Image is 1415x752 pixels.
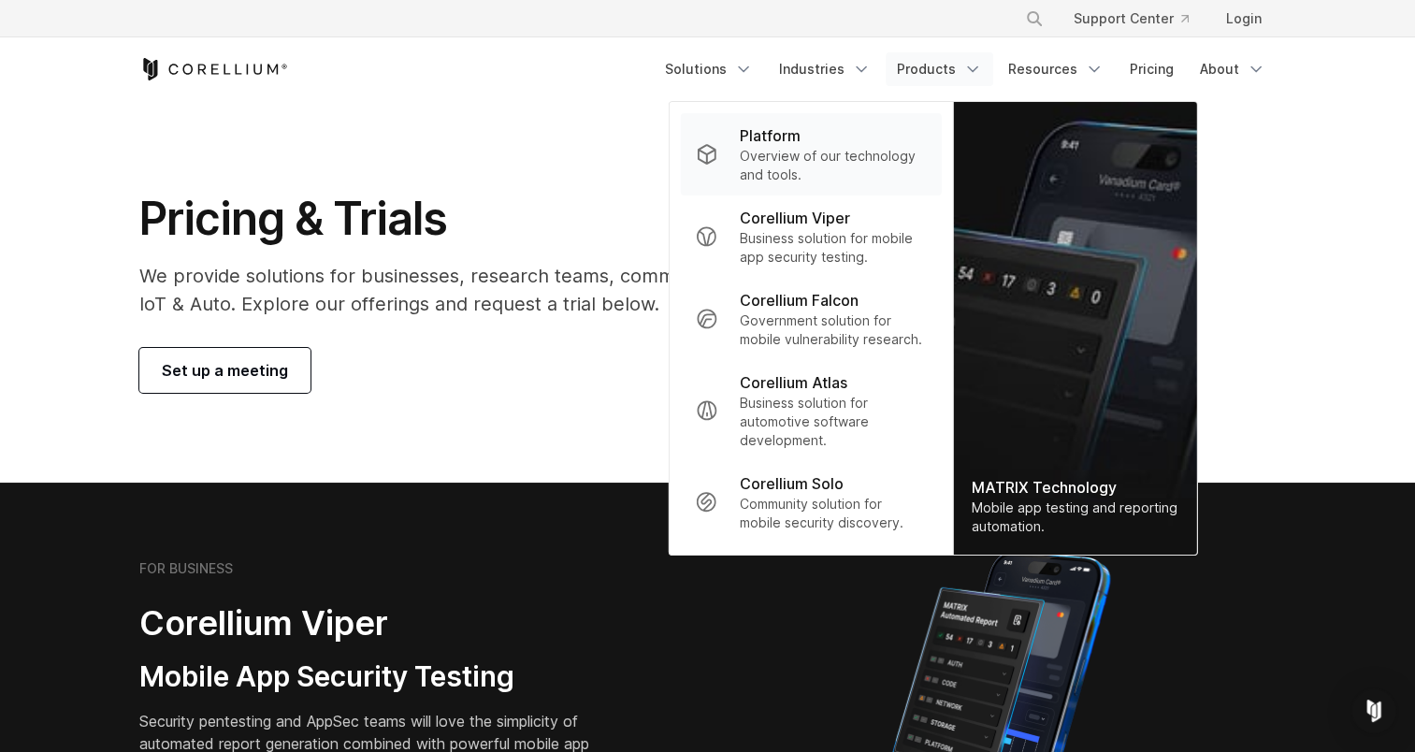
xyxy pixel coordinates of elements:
h3: Mobile App Security Testing [139,659,618,695]
a: Corellium Falcon Government solution for mobile vulnerability research. [680,278,941,360]
p: Corellium Falcon [740,289,859,311]
a: Corellium Atlas Business solution for automotive software development. [680,360,941,461]
h2: Corellium Viper [139,602,618,644]
p: We provide solutions for businesses, research teams, community individuals, and IoT & Auto. Explo... [139,262,885,318]
a: Platform Overview of our technology and tools. [680,113,941,195]
a: Set up a meeting [139,348,310,393]
p: Business solution for mobile app security testing. [740,229,926,267]
img: Matrix_WebNav_1x [953,102,1197,555]
p: Platform [740,124,801,147]
a: Products [886,52,993,86]
div: Mobile app testing and reporting automation. [972,499,1178,536]
a: Corellium Home [139,58,288,80]
button: Search [1018,2,1051,36]
a: Industries [768,52,882,86]
h1: Pricing & Trials [139,191,885,247]
span: Set up a meeting [162,359,288,382]
p: Business solution for automotive software development. [740,394,926,450]
p: Community solution for mobile security discovery. [740,495,926,532]
a: Resources [997,52,1115,86]
p: Corellium Solo [740,472,844,495]
div: Navigation Menu [654,52,1277,86]
h6: FOR BUSINESS [139,560,233,577]
a: Solutions [654,52,764,86]
div: Open Intercom Messenger [1351,688,1396,733]
p: Corellium Atlas [740,371,847,394]
a: Support Center [1059,2,1204,36]
a: Pricing [1119,52,1185,86]
a: Corellium Solo Community solution for mobile security discovery. [680,461,941,543]
div: Navigation Menu [1003,2,1277,36]
p: Government solution for mobile vulnerability research. [740,311,926,349]
div: MATRIX Technology [972,476,1178,499]
a: About [1189,52,1277,86]
a: MATRIX Technology Mobile app testing and reporting automation. [953,102,1197,555]
p: Corellium Viper [740,207,850,229]
p: Overview of our technology and tools. [740,147,926,184]
a: Corellium Viper Business solution for mobile app security testing. [680,195,941,278]
a: Login [1211,2,1277,36]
